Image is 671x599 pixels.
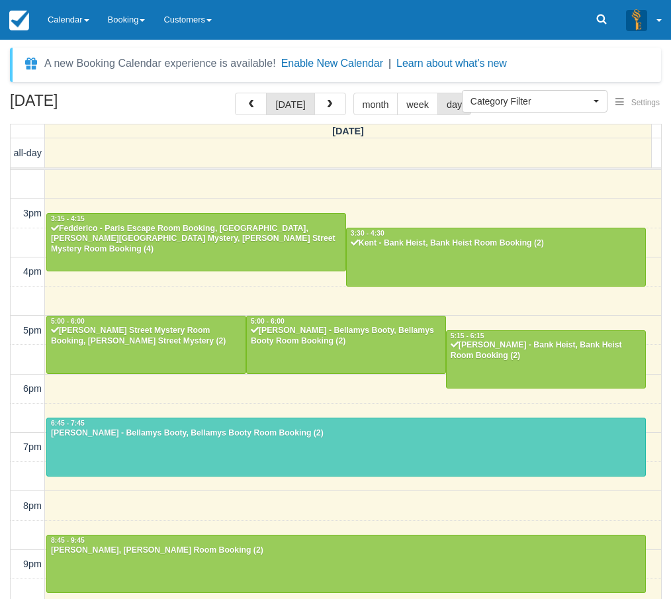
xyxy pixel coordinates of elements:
span: Settings [631,98,660,107]
a: 5:15 - 6:15[PERSON_NAME] - Bank Heist, Bank Heist Room Booking (2) [446,330,646,389]
span: 4pm [23,266,42,277]
button: Category Filter [462,90,607,113]
span: [DATE] [332,126,364,136]
a: 5:00 - 6:00[PERSON_NAME] Street Mystery Room Booking, [PERSON_NAME] Street Mystery (2) [46,316,246,374]
span: 8pm [23,500,42,511]
a: 8:45 - 9:45[PERSON_NAME], [PERSON_NAME] Room Booking (2) [46,535,646,593]
span: all-day [14,148,42,158]
a: 6:45 - 7:45[PERSON_NAME] - Bellamys Booty, Bellamys Booty Room Booking (2) [46,418,646,476]
a: 3:30 - 4:30Kent - Bank Heist, Bank Heist Room Booking (2) [346,228,646,286]
button: [DATE] [266,93,314,115]
button: month [353,93,398,115]
div: [PERSON_NAME] Street Mystery Room Booking, [PERSON_NAME] Street Mystery (2) [50,326,242,347]
span: 5pm [23,325,42,336]
div: [PERSON_NAME], [PERSON_NAME] Room Booking (2) [50,545,642,556]
span: 6pm [23,383,42,394]
span: 3:30 - 4:30 [351,230,384,237]
span: 5:00 - 6:00 [51,318,85,325]
div: Kent - Bank Heist, Bank Heist Room Booking (2) [350,238,642,249]
button: Enable New Calendar [281,57,383,70]
button: week [397,93,438,115]
button: Settings [607,93,668,113]
div: A new Booking Calendar experience is available! [44,56,276,71]
span: 3pm [23,208,42,218]
div: [PERSON_NAME] - Bellamys Booty, Bellamys Booty Room Booking (2) [250,326,442,347]
a: 3:15 - 4:15Fedderico - Paris Escape Room Booking, [GEOGRAPHIC_DATA], [PERSON_NAME][GEOGRAPHIC_DAT... [46,213,346,271]
div: [PERSON_NAME] - Bank Heist, Bank Heist Room Booking (2) [450,340,642,361]
span: 5:15 - 6:15 [451,332,484,340]
button: day [437,93,471,115]
span: 7pm [23,441,42,452]
span: 3:15 - 4:15 [51,215,85,222]
span: Category Filter [470,95,590,108]
div: Fedderico - Paris Escape Room Booking, [GEOGRAPHIC_DATA], [PERSON_NAME][GEOGRAPHIC_DATA] Mystery,... [50,224,342,255]
span: 6:45 - 7:45 [51,420,85,427]
img: checkfront-main-nav-mini-logo.png [9,11,29,30]
a: 5:00 - 6:00[PERSON_NAME] - Bellamys Booty, Bellamys Booty Room Booking (2) [246,316,446,374]
img: A3 [626,9,647,30]
span: 8:45 - 9:45 [51,537,85,544]
span: 5:00 - 6:00 [251,318,285,325]
span: | [388,58,391,69]
a: Learn about what's new [396,58,507,69]
div: [PERSON_NAME] - Bellamys Booty, Bellamys Booty Room Booking (2) [50,428,642,439]
span: 9pm [23,559,42,569]
h2: [DATE] [10,93,177,117]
